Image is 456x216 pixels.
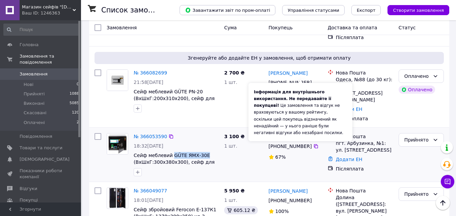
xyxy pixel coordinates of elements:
[107,25,137,30] span: Замовлення
[224,25,237,30] span: Cума
[436,196,450,210] button: Наверх
[224,206,258,214] div: 605.12 ₴
[336,69,393,76] div: Нова Пошта
[399,86,435,94] div: Оплачено
[282,5,345,15] button: Управління статусами
[275,154,286,160] span: 67%
[336,140,393,153] div: пгт. Арбузинка, №1: ул. [STREET_ADDRESS]
[70,100,79,106] span: 5085
[22,10,81,16] div: Ваш ID: 1246363
[387,5,449,15] button: Створити замовлення
[24,110,47,116] span: Скасовані
[224,70,245,75] span: 2 700 ₴
[224,188,245,193] span: 5 950 ₴
[404,136,430,144] div: Прийнято
[107,133,128,155] a: Фото товару
[24,91,45,97] span: Прийняті
[22,4,73,10] span: Магазин сейфів "Safe.net.ua"
[336,76,393,103] div: Одеса, №88 (до 30 кг): просп. [STREET_ADDRESS][PERSON_NAME]
[288,8,339,13] span: Управління статусами
[180,5,275,15] button: Завантажити звіт по пром-оплаті
[20,197,38,203] span: Покупці
[267,196,313,205] div: [PHONE_NUMBER]
[399,25,416,30] span: Статус
[24,100,45,106] span: Виконані
[269,188,308,194] a: [PERSON_NAME]
[185,7,270,13] span: Завантажити звіт по пром-оплаті
[404,190,430,198] div: Прийнято
[381,7,449,12] a: Створити замовлення
[275,209,289,214] span: 100%
[20,133,52,140] span: Повідомлення
[404,72,430,80] div: Оплачено
[267,142,313,151] div: [PHONE_NUMBER]
[77,120,79,126] span: 2
[134,134,167,139] a: № 366053590
[441,175,454,188] button: Чат з покупцем
[70,91,79,97] span: 1088
[134,188,167,193] a: № 366049077
[336,165,393,172] div: Післяплата
[107,70,128,91] img: Фото товару
[107,187,128,209] a: Фото товару
[134,70,167,75] a: № 366082699
[267,78,313,87] div: [PHONE_NUMBER]
[20,53,81,65] span: Замовлення та повідомлення
[107,133,128,154] img: Фото товару
[134,80,163,85] span: 21:58[DATE]
[134,153,215,178] a: Сейф меблевий GÜTE ЯМХ-30E (ВxШxГ:300x380x300), сейф для дому, сейф для грошей, сейф для офісу та...
[101,6,170,14] h1: Список замовлень
[72,110,79,116] span: 120
[20,42,38,48] span: Головна
[24,120,45,126] span: Оплачені
[336,157,363,162] a: Додати ЕН
[224,80,237,85] span: 1 шт.
[20,186,37,192] span: Відгуки
[336,187,393,194] div: Нова Пошта
[20,71,48,77] span: Замовлення
[77,82,79,88] span: 0
[134,143,163,149] span: 18:32[DATE]
[109,188,126,209] img: Фото товару
[134,197,163,203] span: 18:01[DATE]
[269,25,293,30] span: Покупець
[224,134,245,139] span: 3 100 ₴
[20,145,62,151] span: Товари та послуги
[336,133,393,140] div: Нова Пошта
[328,25,377,30] span: Доставка та оплата
[24,82,33,88] span: Нові
[224,197,237,203] span: 1 шт.
[254,90,343,135] span: Це замовлення та відгук не враховуються у вашому рейтингу, оскільки цей покупець відзначений як н...
[336,34,393,41] div: Післяплата
[269,70,308,76] a: [PERSON_NAME]
[336,115,393,122] div: Пром-оплата
[393,8,444,13] span: Створити замовлення
[20,156,70,162] span: [DEMOGRAPHIC_DATA]
[97,55,441,61] span: Згенеруйте або додайте ЕН у замовлення, щоб отримати оплату
[351,5,381,15] button: Експорт
[20,168,62,180] span: Показники роботи компанії
[254,90,331,108] b: Інформація для внутрішнього використання. Не передавайте її покупцеві!
[3,24,80,36] input: Пошук
[134,89,215,115] a: Сейф меблевий GÜTE PN-20 (ВxШxГ:200x310x200), сейф для дому, сейф для грошей, сейф для офісу та д...
[224,143,237,149] span: 1 шт.
[357,8,376,13] span: Експорт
